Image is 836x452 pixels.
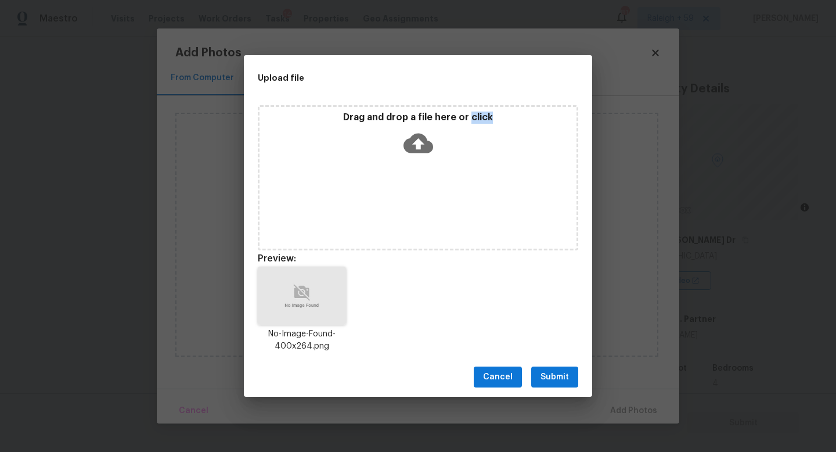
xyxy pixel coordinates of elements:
p: Drag and drop a file here or click [260,112,576,124]
button: Cancel [474,367,522,388]
span: Cancel [483,370,513,385]
p: No-Image-Found-400x264.png [258,328,346,353]
img: H74S5N90oD8mGPVl2z8BBv9wmee20T9EmroWf8c3mBB0Op1Op9PpdDqdTqfT6XQ6nU6n0+l0Or+3B4cEAAAAAIL+v3aGBQAAA... [258,267,346,325]
span: Submit [540,370,569,385]
button: Submit [531,367,578,388]
h2: Upload file [258,71,526,84]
